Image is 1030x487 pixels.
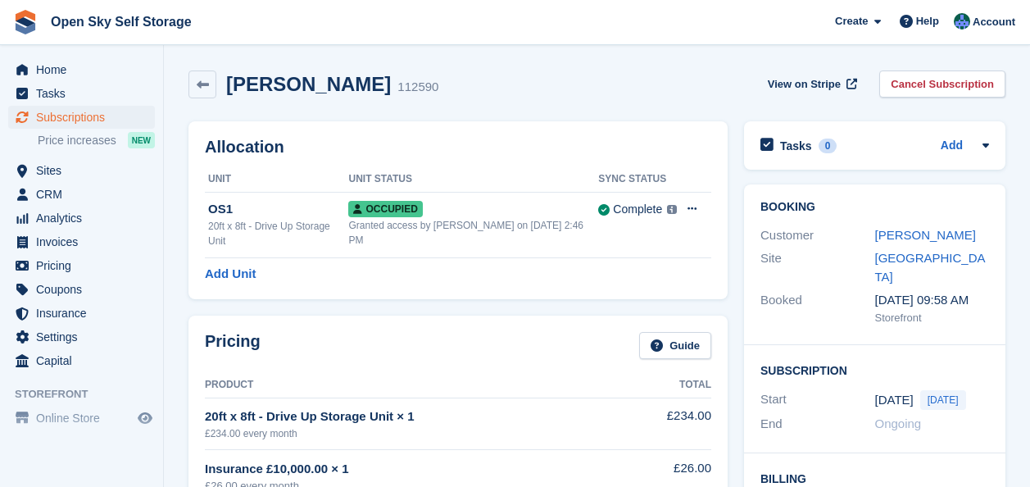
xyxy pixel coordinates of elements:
span: Analytics [36,207,134,230]
span: Help [916,13,939,30]
a: Price increases NEW [38,131,155,149]
a: [PERSON_NAME] [875,228,976,242]
h2: Billing [760,470,989,486]
th: Sync Status [598,166,677,193]
a: Cancel Subscription [879,71,1005,98]
div: Customer [760,226,875,245]
img: Damon Boniface [954,13,970,30]
h2: Subscription [760,362,989,378]
span: Price increases [38,133,116,148]
span: Capital [36,349,134,372]
th: Total [633,372,711,398]
h2: Booking [760,201,989,214]
div: OS1 [208,200,348,219]
div: Storefront [875,310,990,326]
span: Create [835,13,868,30]
time: 2025-10-07 00:00:00 UTC [875,391,914,410]
a: menu [8,159,155,182]
div: Start [760,390,875,410]
span: Pricing [36,254,134,277]
div: 20ft x 8ft - Drive Up Storage Unit [208,219,348,248]
a: Open Sky Self Storage [44,8,198,35]
span: Home [36,58,134,81]
span: Settings [36,325,134,348]
div: £234.00 every month [205,426,633,441]
a: Add [941,137,963,156]
div: Booked [760,291,875,325]
th: Unit [205,166,348,193]
div: 0 [819,139,837,153]
a: menu [8,407,155,430]
span: Invoices [36,230,134,253]
div: End [760,415,875,434]
span: Storefront [15,386,163,403]
div: Site [760,249,875,286]
span: Insurance [36,302,134,325]
a: menu [8,325,155,348]
a: Preview store [135,408,155,428]
span: View on Stripe [768,76,841,93]
a: menu [8,278,155,301]
div: [DATE] 09:58 AM [875,291,990,310]
a: menu [8,207,155,230]
img: icon-info-grey-7440780725fd019a000dd9b08b2336e03edf1995a4989e88bcd33f0948082b44.svg [667,205,677,215]
a: menu [8,106,155,129]
span: Subscriptions [36,106,134,129]
td: £234.00 [633,398,711,449]
div: Complete [613,201,662,218]
span: Account [973,14,1015,30]
a: menu [8,349,155,372]
th: Product [205,372,633,398]
span: [DATE] [920,390,966,410]
h2: Pricing [205,332,261,359]
h2: Tasks [780,139,812,153]
span: Online Store [36,407,134,430]
a: menu [8,302,155,325]
span: Occupied [348,201,422,217]
img: stora-icon-8386f47178a22dfd0bd8f6a31ec36ba5ce8667c1dd55bd0f319d3a0aa187defe.svg [13,10,38,34]
div: Granted access by [PERSON_NAME] on [DATE] 2:46 PM [348,218,598,248]
a: menu [8,58,155,81]
a: Guide [639,332,711,359]
span: Coupons [36,278,134,301]
a: menu [8,183,155,206]
h2: [PERSON_NAME] [226,73,391,95]
div: 20ft x 8ft - Drive Up Storage Unit × 1 [205,407,633,426]
div: 112590 [397,78,438,97]
th: Unit Status [348,166,598,193]
a: menu [8,82,155,105]
h2: Allocation [205,138,711,157]
a: View on Stripe [761,71,860,98]
a: Add Unit [205,265,256,284]
a: menu [8,230,155,253]
span: Sites [36,159,134,182]
span: CRM [36,183,134,206]
a: [GEOGRAPHIC_DATA] [875,251,986,284]
span: Ongoing [875,416,922,430]
div: Insurance £10,000.00 × 1 [205,460,633,479]
span: Tasks [36,82,134,105]
a: menu [8,254,155,277]
div: NEW [128,132,155,148]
